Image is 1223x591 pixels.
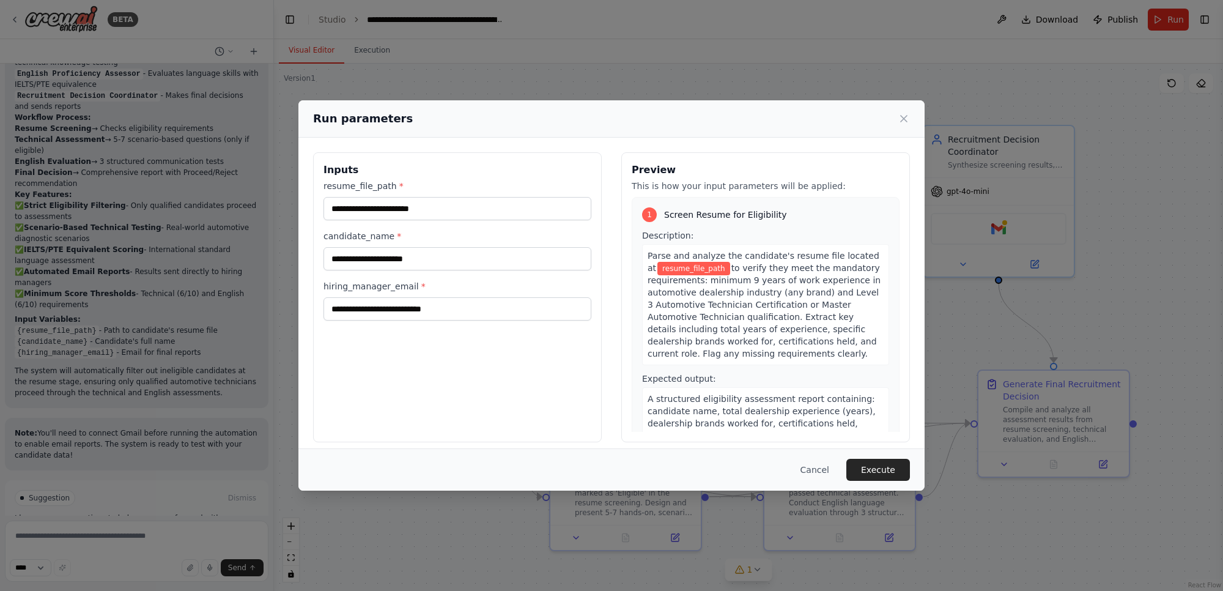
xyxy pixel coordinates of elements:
span: to verify they meet the mandatory requirements: minimum 9 years of work experience in automotive ... [648,263,881,359]
span: Expected output: [642,374,716,384]
span: Description: [642,231,693,240]
h3: Inputs [323,163,591,177]
label: candidate_name [323,230,591,242]
span: Parse and analyze the candidate's resume file located at [648,251,879,273]
h3: Preview [632,163,900,177]
p: This is how your input parameters will be applied: [632,180,900,192]
button: Execute [846,459,910,481]
h2: Run parameters [313,110,413,127]
span: Variable: resume_file_path [657,262,730,275]
label: resume_file_path [323,180,591,192]
span: Screen Resume for Eligibility [664,209,787,221]
label: hiring_manager_email [323,280,591,292]
span: A structured eligibility assessment report containing: candidate name, total dealership experienc... [648,394,881,465]
button: Cancel [791,459,839,481]
div: 1 [642,207,657,222]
